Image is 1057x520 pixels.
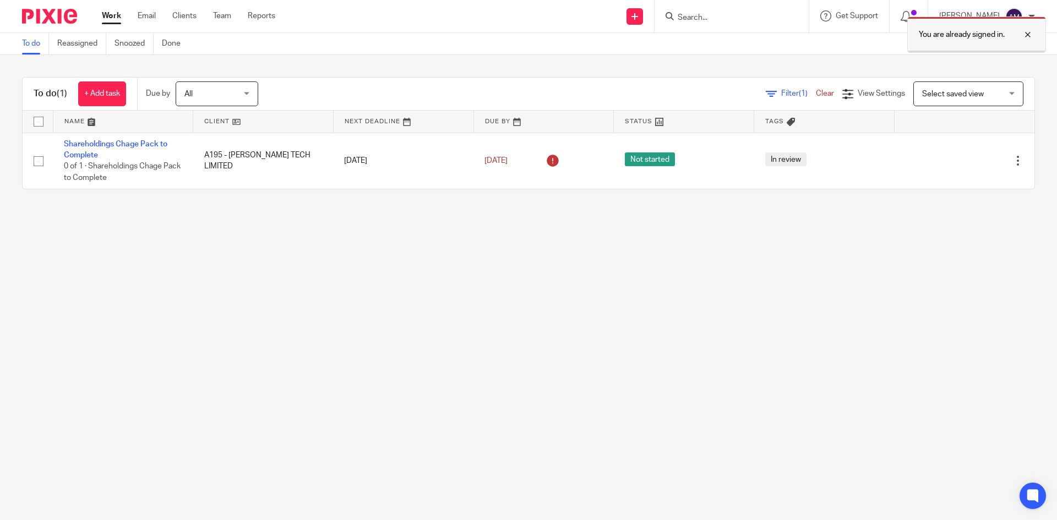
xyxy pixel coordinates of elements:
[333,133,473,189] td: [DATE]
[625,152,675,166] span: Not started
[22,9,77,24] img: Pixie
[57,33,106,54] a: Reassigned
[64,140,167,159] a: Shareholdings Chage Pack to Complete
[858,90,905,97] span: View Settings
[919,29,1005,40] p: You are already signed in.
[816,90,834,97] a: Clear
[193,133,334,189] td: A195 - [PERSON_NAME] TECH LIMITED
[162,33,189,54] a: Done
[184,90,193,98] span: All
[765,118,784,124] span: Tags
[248,10,275,21] a: Reports
[213,10,231,21] a: Team
[922,90,984,98] span: Select saved view
[799,90,808,97] span: (1)
[484,157,508,165] span: [DATE]
[57,89,67,98] span: (1)
[102,10,121,21] a: Work
[1005,8,1023,25] img: svg%3E
[146,88,170,99] p: Due by
[138,10,156,21] a: Email
[172,10,197,21] a: Clients
[22,33,49,54] a: To do
[64,162,181,182] span: 0 of 1 · Shareholdings Chage Pack to Complete
[78,81,126,106] a: + Add task
[781,90,816,97] span: Filter
[765,152,807,166] span: In review
[34,88,67,100] h1: To do
[115,33,154,54] a: Snoozed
